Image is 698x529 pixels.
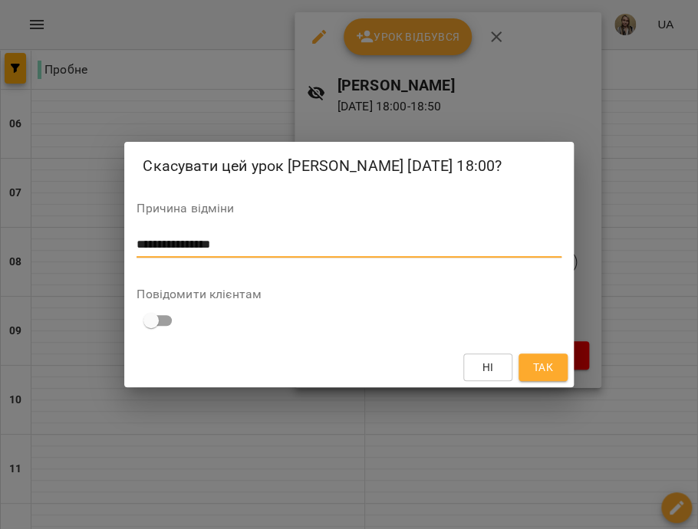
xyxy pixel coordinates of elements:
h2: Скасувати цей урок [PERSON_NAME] [DATE] 18:00? [143,154,555,178]
button: Так [519,353,568,381]
span: Так [533,358,553,376]
label: Причина відміни [137,202,561,215]
button: Ні [463,353,512,381]
label: Повідомити клієнтам [137,288,561,301]
span: Ні [482,358,493,376]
